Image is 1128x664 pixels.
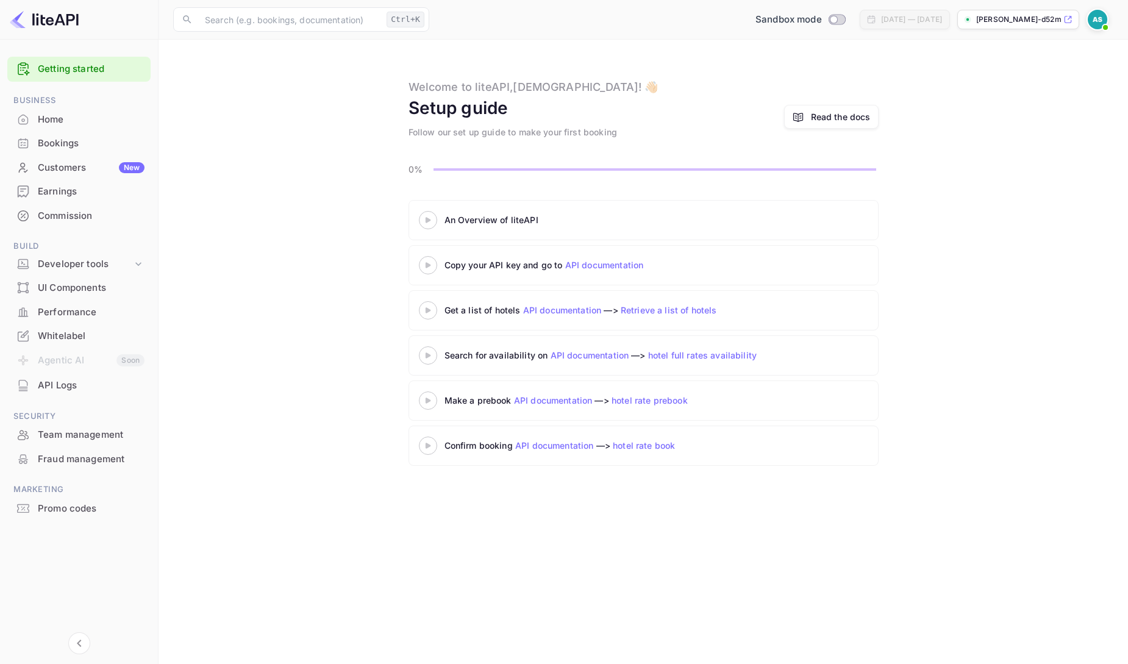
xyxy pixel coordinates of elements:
a: API Logs [7,374,151,396]
div: Search for availability on —> [444,349,871,362]
a: Read the docs [811,110,871,123]
div: Home [7,108,151,132]
a: API documentation [515,440,594,451]
div: API Logs [7,374,151,398]
div: UI Components [38,281,145,295]
a: API documentation [551,350,629,360]
a: CustomersNew [7,156,151,179]
div: Promo codes [7,497,151,521]
img: LiteAPI logo [10,10,79,29]
div: Copy your API key and go to [444,259,749,271]
div: Bookings [38,137,145,151]
span: Marketing [7,483,151,496]
div: Fraud management [38,452,145,466]
a: Retrieve a list of hotels [621,305,717,315]
div: Whitelabel [38,329,145,343]
div: Get a list of hotels —> [444,304,749,316]
a: Performance [7,301,151,323]
div: Team management [38,428,145,442]
div: Earnings [38,185,145,199]
div: Welcome to liteAPI, [DEMOGRAPHIC_DATA] ! 👋🏻 [409,79,659,95]
div: Getting started [7,57,151,82]
div: Follow our set up guide to make your first booking [409,126,618,138]
img: Ajitesh Shukla [1088,10,1107,29]
div: Commission [38,209,145,223]
a: Earnings [7,180,151,202]
input: Search (e.g. bookings, documentation) [198,7,382,32]
div: Confirm booking —> [444,439,749,452]
a: Promo codes [7,497,151,519]
p: [PERSON_NAME]-d52m6.n... [976,14,1061,25]
div: Promo codes [38,502,145,516]
a: Fraud management [7,448,151,470]
a: Read the docs [784,105,879,129]
div: Performance [7,301,151,324]
div: Setup guide [409,95,509,121]
span: Build [7,240,151,253]
div: UI Components [7,276,151,300]
a: API documentation [565,260,644,270]
a: Whitelabel [7,324,151,347]
div: Performance [38,305,145,320]
div: Team management [7,423,151,447]
a: Bookings [7,132,151,154]
a: hotel rate book [613,440,675,451]
div: Developer tools [38,257,132,271]
a: Home [7,108,151,130]
div: New [119,162,145,173]
div: Switch to Production mode [751,13,850,27]
div: Developer tools [7,254,151,275]
a: hotel rate prebook [612,395,688,405]
a: Commission [7,204,151,227]
div: Customers [38,161,145,175]
a: UI Components [7,276,151,299]
div: Commission [7,204,151,228]
a: API documentation [523,305,602,315]
div: Ctrl+K [387,12,424,27]
p: 0% [409,163,430,176]
div: Earnings [7,180,151,204]
div: Whitelabel [7,324,151,348]
div: An Overview of liteAPI [444,213,749,226]
div: Home [38,113,145,127]
a: API documentation [514,395,593,405]
a: Getting started [38,62,145,76]
div: Fraud management [7,448,151,471]
div: Make a prebook —> [444,394,749,407]
div: API Logs [38,379,145,393]
span: Business [7,94,151,107]
div: Bookings [7,132,151,155]
span: Security [7,410,151,423]
a: hotel full rates availability [648,350,757,360]
div: [DATE] — [DATE] [881,14,942,25]
a: Team management [7,423,151,446]
button: Collapse navigation [68,632,90,654]
div: CustomersNew [7,156,151,180]
span: Sandbox mode [755,13,822,27]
